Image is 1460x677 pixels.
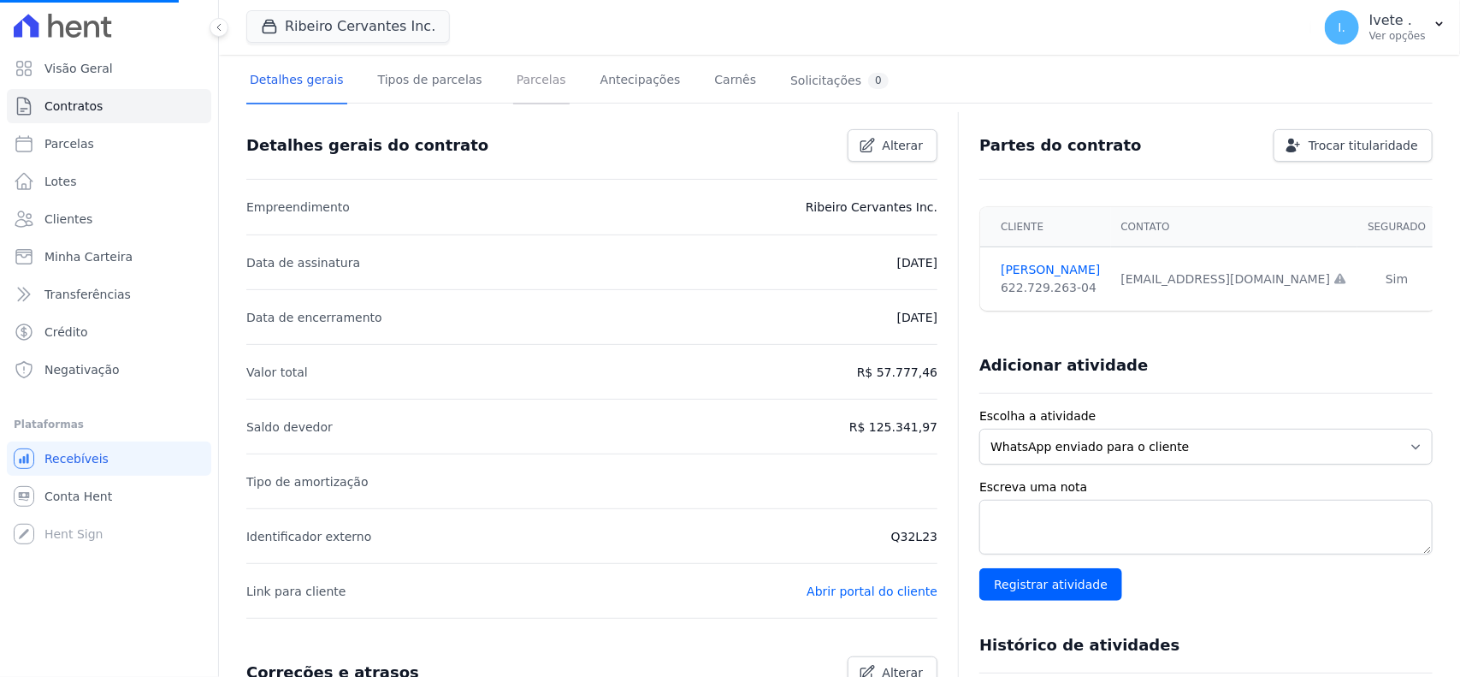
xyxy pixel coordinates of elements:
a: Negativação [7,353,211,387]
a: Antecipações [597,59,684,104]
th: Contato [1111,207,1358,247]
a: Abrir portal do cliente [807,585,937,598]
td: Sim [1357,247,1436,312]
h3: Adicionar atividade [979,355,1148,376]
a: Clientes [7,202,211,236]
p: Identificador externo [246,526,371,547]
a: Trocar titularidade [1274,129,1433,162]
span: Transferências [44,286,131,303]
a: Visão Geral [7,51,211,86]
a: Tipos de parcelas [375,59,486,104]
a: Minha Carteira [7,240,211,274]
a: [PERSON_NAME] [1001,261,1100,279]
a: Solicitações0 [787,59,892,104]
span: Parcelas [44,135,94,152]
p: Valor total [246,362,308,383]
a: Conta Hent [7,479,211,514]
span: Visão Geral [44,60,113,77]
p: Q32L23 [891,526,937,547]
button: Ribeiro Cervantes Inc. [246,10,450,43]
span: Crédito [44,324,88,341]
div: 622.729.263-04 [1001,279,1100,297]
div: Solicitações [790,73,889,89]
p: Saldo devedor [246,417,333,437]
h3: Histórico de atividades [979,635,1179,656]
a: Parcelas [7,127,211,161]
span: Recebíveis [44,450,109,467]
input: Registrar atividade [979,568,1122,601]
span: Clientes [44,211,92,228]
p: Ribeiro Cervantes Inc. [806,197,937,217]
div: [EMAIL_ADDRESS][DOMAIN_NAME] [1121,270,1348,288]
p: R$ 57.777,46 [857,362,937,383]
p: [DATE] [897,307,937,328]
span: Contratos [44,98,103,115]
a: Detalhes gerais [246,59,347,104]
p: Data de encerramento [246,307,382,328]
p: Data de assinatura [246,252,360,273]
th: Segurado [1357,207,1436,247]
span: Negativação [44,361,120,378]
span: Minha Carteira [44,248,133,265]
a: Contratos [7,89,211,123]
span: Lotes [44,173,77,190]
a: Transferências [7,277,211,312]
a: Alterar [848,129,938,162]
a: Lotes [7,164,211,199]
p: R$ 125.341,97 [849,417,937,437]
h3: Partes do contrato [979,135,1142,156]
p: Link para cliente [246,581,346,602]
div: 0 [868,73,889,89]
span: I. [1339,21,1346,33]
span: Trocar titularidade [1309,137,1418,154]
p: Ver opções [1369,29,1426,43]
label: Escolha a atividade [979,407,1433,425]
div: Plataformas [14,414,204,435]
p: [DATE] [897,252,937,273]
th: Cliente [980,207,1110,247]
p: Tipo de amortização [246,472,369,492]
button: I. Ivete . Ver opções [1311,3,1460,51]
label: Escreva uma nota [979,478,1433,496]
a: Crédito [7,315,211,349]
p: Empreendimento [246,197,350,217]
a: Recebíveis [7,442,211,476]
h3: Detalhes gerais do contrato [246,135,488,156]
a: Carnês [711,59,760,104]
span: Alterar [883,137,924,154]
span: Conta Hent [44,488,112,505]
p: Ivete . [1369,12,1426,29]
a: Parcelas [513,59,570,104]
